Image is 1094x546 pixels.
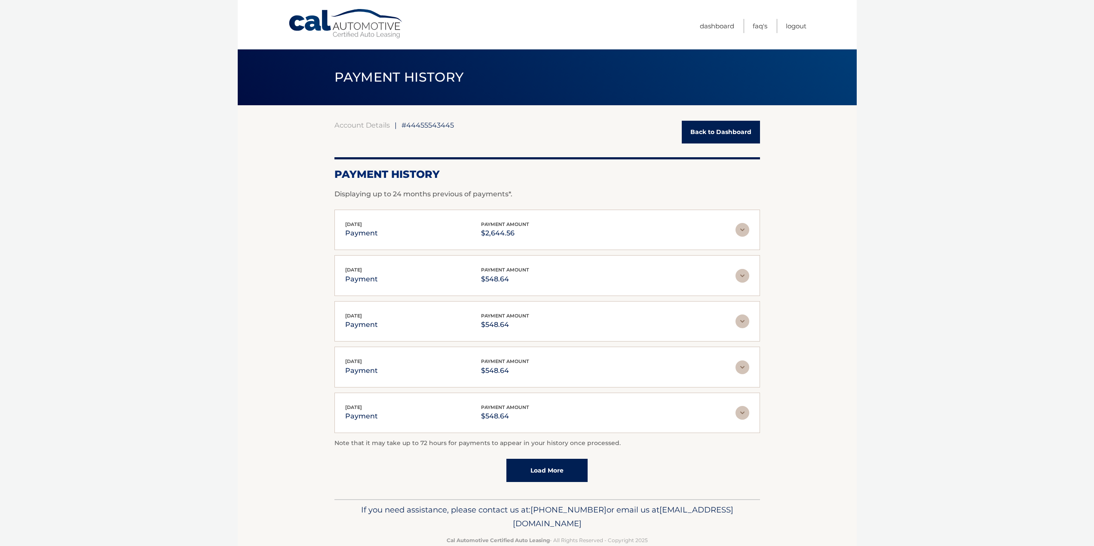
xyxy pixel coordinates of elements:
img: accordion-rest.svg [735,314,749,328]
a: Account Details [334,121,390,129]
p: payment [345,273,378,285]
span: payment amount [481,404,529,410]
a: Dashboard [700,19,734,33]
p: Note that it may take up to 72 hours for payments to appear in your history once processed. [334,438,760,448]
p: If you need assistance, please contact us at: or email us at [340,503,754,531]
span: PAYMENT HISTORY [334,69,464,85]
span: [PHONE_NUMBER] [530,505,607,515]
span: | [395,121,397,129]
p: Displaying up to 24 months previous of payments*. [334,189,760,199]
a: Back to Dashboard [682,121,760,143]
span: payment amount [481,221,529,227]
p: payment [345,365,378,377]
span: [EMAIL_ADDRESS][DOMAIN_NAME] [513,505,733,528]
a: Cal Automotive [288,9,404,39]
p: $2,644.56 [481,227,529,239]
img: accordion-rest.svg [735,360,749,374]
a: FAQ's [753,19,767,33]
p: $548.64 [481,410,529,422]
strong: Cal Automotive Certified Auto Leasing [447,537,550,543]
p: $548.64 [481,319,529,331]
p: payment [345,227,378,239]
span: payment amount [481,313,529,319]
p: $548.64 [481,273,529,285]
p: payment [345,410,378,422]
span: [DATE] [345,221,362,227]
span: payment amount [481,358,529,364]
p: payment [345,319,378,331]
span: payment amount [481,267,529,273]
span: #44455543445 [401,121,454,129]
span: [DATE] [345,358,362,364]
span: [DATE] [345,313,362,319]
span: [DATE] [345,267,362,273]
a: Logout [786,19,806,33]
h2: Payment History [334,168,760,181]
p: - All Rights Reserved - Copyright 2025 [340,536,754,545]
a: Load More [506,459,588,482]
p: $548.64 [481,365,529,377]
span: [DATE] [345,404,362,410]
img: accordion-rest.svg [735,223,749,237]
img: accordion-rest.svg [735,406,749,420]
img: accordion-rest.svg [735,269,749,283]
